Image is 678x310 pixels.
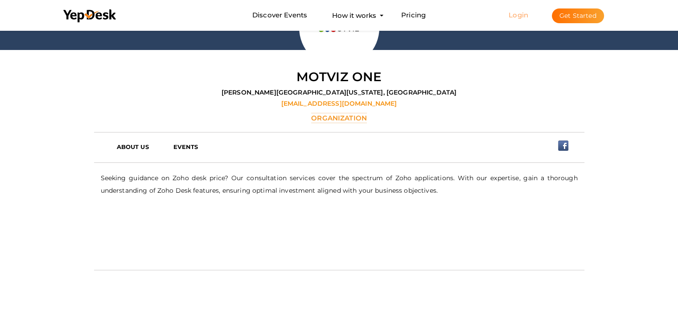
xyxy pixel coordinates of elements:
[558,141,568,151] img: facebook.png
[281,99,397,108] label: [EMAIL_ADDRESS][DOMAIN_NAME]
[117,143,149,150] b: ABOUT US
[401,7,426,24] a: Pricing
[509,11,528,19] a: Login
[311,113,367,123] label: Organization
[101,172,578,197] p: Seeking guidance on Zoho desk price? Our consultation services cover the spectrum of Zoho applica...
[167,140,216,153] a: EVENTS
[173,143,198,150] b: EVENTS
[329,7,379,24] button: How it works
[252,7,307,24] a: Discover Events
[222,88,456,97] label: [PERSON_NAME][GEOGRAPHIC_DATA][US_STATE], [GEOGRAPHIC_DATA]
[110,140,167,153] a: ABOUT US
[552,8,604,23] button: Get Started
[296,68,382,86] label: Motviz One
